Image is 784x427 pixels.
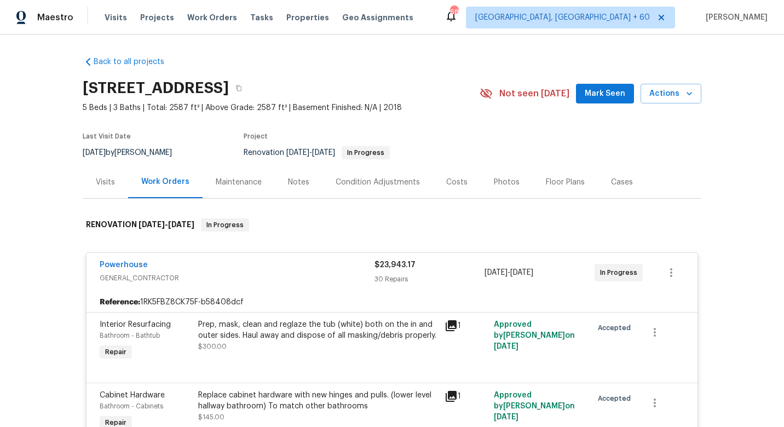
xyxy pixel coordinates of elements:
div: Work Orders [141,176,189,187]
span: Not seen [DATE] [499,88,569,99]
div: Notes [288,177,309,188]
span: Interior Resurfacing [100,321,171,328]
span: Renovation [244,149,390,157]
span: [DATE] [83,149,106,157]
span: 5 Beds | 3 Baths | Total: 2587 ft² | Above Grade: 2587 ft² | Basement Finished: N/A | 2018 [83,102,480,113]
span: [DATE] [485,269,508,276]
span: [DATE] [168,221,194,228]
span: Last Visit Date [83,133,131,140]
div: 30 Repairs [374,274,485,285]
div: Floor Plans [546,177,585,188]
span: [DATE] [312,149,335,157]
div: Cases [611,177,633,188]
span: [DATE] [139,221,165,228]
h6: RENOVATION [86,218,194,232]
div: 1RK5FBZ8CK75F-b58408dcf [87,292,697,312]
span: [DATE] [494,413,518,421]
span: $300.00 [198,343,227,350]
span: Geo Assignments [342,12,413,23]
span: Project [244,133,268,140]
span: [DATE] [510,269,533,276]
button: Actions [641,84,701,104]
span: Bathroom - Cabinets [100,403,163,409]
button: Copy Address [229,78,249,98]
span: In Progress [600,267,642,278]
span: Accepted [598,393,635,404]
div: Condition Adjustments [336,177,420,188]
div: Photos [494,177,520,188]
div: Maintenance [216,177,262,188]
span: Cabinet Hardware [100,391,165,399]
b: Reference: [100,297,140,308]
span: Visits [105,12,127,23]
span: Repair [101,347,131,357]
span: Approved by [PERSON_NAME] on [494,391,575,421]
span: Maestro [37,12,73,23]
span: Actions [649,87,693,101]
span: [GEOGRAPHIC_DATA], [GEOGRAPHIC_DATA] + 60 [475,12,650,23]
button: Mark Seen [576,84,634,104]
div: Costs [446,177,468,188]
div: RENOVATION [DATE]-[DATE]In Progress [83,207,701,243]
div: by [PERSON_NAME] [83,146,185,159]
span: [DATE] [494,343,518,350]
span: [PERSON_NAME] [701,12,768,23]
span: Work Orders [187,12,237,23]
span: Bathroom - Bathtub [100,332,160,339]
span: GENERAL_CONTRACTOR [100,273,374,284]
span: In Progress [343,149,389,156]
span: - [139,221,194,228]
div: 1 [445,390,487,403]
span: Accepted [598,322,635,333]
span: - [286,149,335,157]
span: Approved by [PERSON_NAME] on [494,321,575,350]
span: Properties [286,12,329,23]
span: $23,943.17 [374,261,416,269]
a: Powerhouse [100,261,148,269]
span: [DATE] [286,149,309,157]
div: 1 [445,319,487,332]
span: Projects [140,12,174,23]
span: $145.00 [198,414,224,420]
span: In Progress [202,220,248,230]
span: Mark Seen [585,87,625,101]
span: Tasks [250,14,273,21]
h2: [STREET_ADDRESS] [83,83,229,94]
div: Visits [96,177,115,188]
a: Back to all projects [83,56,188,67]
div: Prep, mask, clean and reglaze the tub (white) both on the in and outer sides. Haul away and dispo... [198,319,438,341]
span: - [485,267,533,278]
div: 688 [450,7,458,18]
div: Replace cabinet hardware with new hinges and pulls. (lower level hallway bathroom) To match other... [198,390,438,412]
